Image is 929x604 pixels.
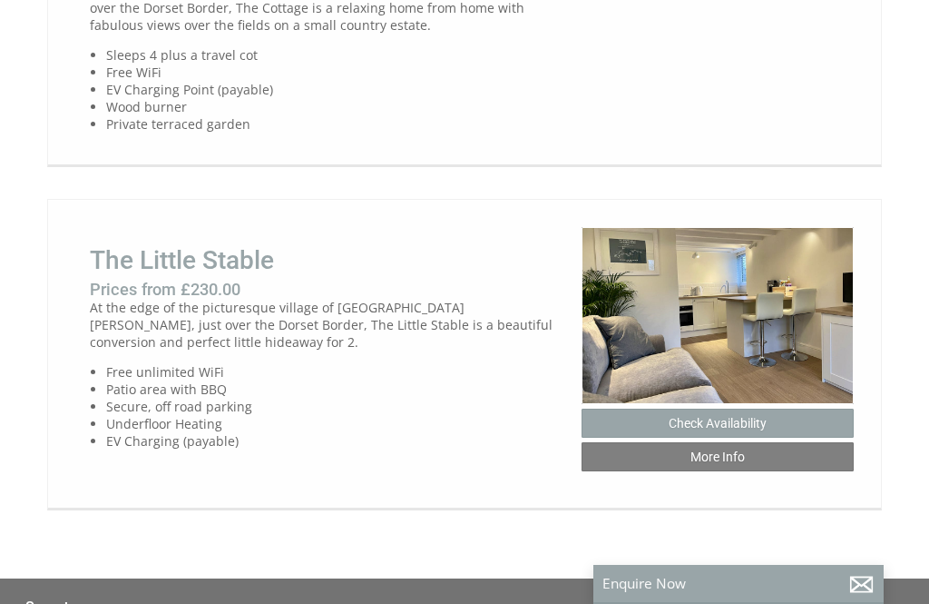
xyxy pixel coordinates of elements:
[106,64,567,81] li: Free WiFi
[106,398,567,415] li: Secure, off road parking
[90,280,567,299] h3: Prices from £230.00
[106,381,567,398] li: Patio area with BBQ
[106,98,567,115] li: Wood burner
[582,442,854,471] a: More Info
[106,415,567,432] li: Underfloor Heating
[90,299,567,351] p: At the edge of the picturesque village of [GEOGRAPHIC_DATA][PERSON_NAME], just over the Dorset Bo...
[106,363,567,381] li: Free unlimited WiFi
[602,574,875,593] p: Enquire Now
[90,245,274,275] a: The Little Stable
[106,46,567,64] li: Sleeps 4 plus a travel cot
[106,432,567,450] li: EV Charging (payable)
[582,409,854,438] a: Check Availability
[106,115,567,133] li: Private terraced garden
[582,227,854,404] img: 10C86214-34B3-4732-B2CF-344F85C957FC.original.jpeg
[106,81,567,98] li: EV Charging Point (payable)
